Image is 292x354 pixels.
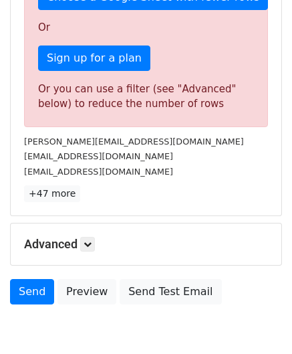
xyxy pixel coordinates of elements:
[24,237,268,252] h5: Advanced
[24,137,244,147] small: [PERSON_NAME][EMAIL_ADDRESS][DOMAIN_NAME]
[10,279,54,304] a: Send
[24,185,80,202] a: +47 more
[24,151,173,161] small: [EMAIL_ADDRESS][DOMAIN_NAME]
[38,21,254,35] p: Or
[120,279,221,304] a: Send Test Email
[57,279,116,304] a: Preview
[24,167,173,177] small: [EMAIL_ADDRESS][DOMAIN_NAME]
[38,46,150,71] a: Sign up for a plan
[38,82,254,112] div: Or you can use a filter (see "Advanced" below) to reduce the number of rows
